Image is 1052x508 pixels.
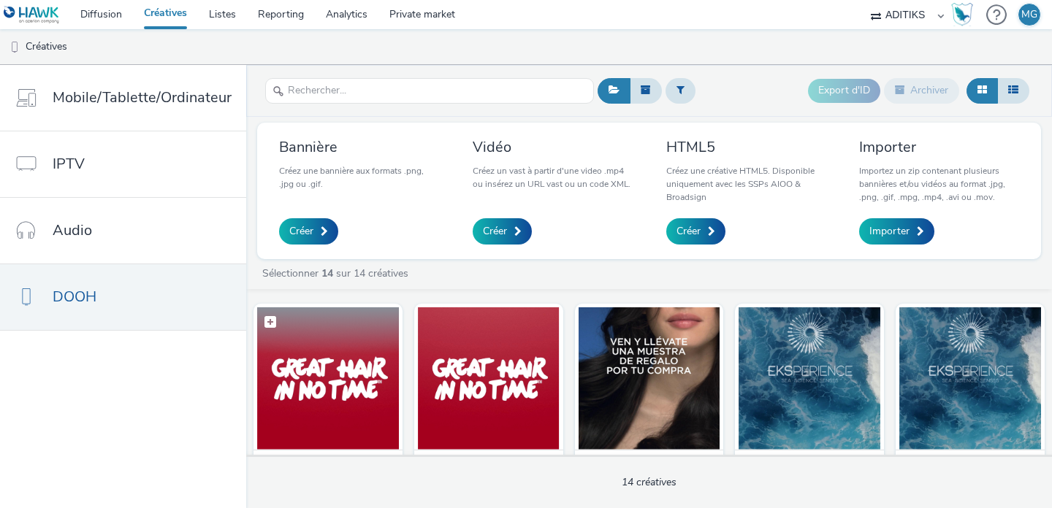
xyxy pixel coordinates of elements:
h3: Vidéo [473,137,633,157]
img: undefined Logo [4,6,60,24]
a: Créer [473,218,532,245]
a: Créer [279,218,338,245]
h3: Importer [859,137,1019,157]
img: FreeGift_1080x1920_Cityz visual [579,307,720,450]
a: Sélectionner sur 14 créatives [261,266,414,280]
span: Créer [289,224,313,239]
span: IPTV [53,153,85,174]
img: GreatHairNoTime_Billboard1080x1920 visual [257,307,399,450]
span: DOOH [53,286,96,307]
div: MG [1021,4,1037,26]
button: Export d'ID [808,79,880,102]
span: Importer [869,224,910,239]
span: Créer [676,224,701,239]
span: Audio [53,220,92,241]
span: 14 créatives [622,475,676,489]
strong: 14 [321,266,333,280]
h3: HTML5 [666,137,826,157]
span: Créer [483,224,507,239]
a: Importer [859,218,934,245]
p: Créez une créative HTML5. Disponible uniquement avec les SSPs AIOO & Broadsign [666,164,826,204]
img: GreatHairNoTime_Billboard visual [418,307,560,450]
button: Archiver [884,78,959,103]
p: Créez une bannière aux formats .png, .jpg ou .gif. [279,164,439,190]
span: Mobile/Tablette/Ordinateur [53,87,232,108]
button: Grille [967,78,998,103]
img: dooh [7,40,22,55]
h3: Bannière [279,137,439,157]
img: FreeSample_1080x1920_Cityz visual [739,307,880,450]
p: Créez un vast à partir d'une video .mp4 ou insérez un URL vast ou un code XML. [473,164,633,190]
a: Hawk Academy [951,3,979,26]
p: Importez un zip contenant plusieurs bannières et/ou vidéos au format .jpg, .png, .gif, .mpg, .mp4... [859,164,1019,204]
input: Rechercher... [265,78,594,104]
img: Hawk Academy [951,3,973,26]
img: FreeDiagnosis_1080x1920_Cityz visual [899,307,1041,450]
a: Créer [666,218,725,245]
button: Liste [997,78,1029,103]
